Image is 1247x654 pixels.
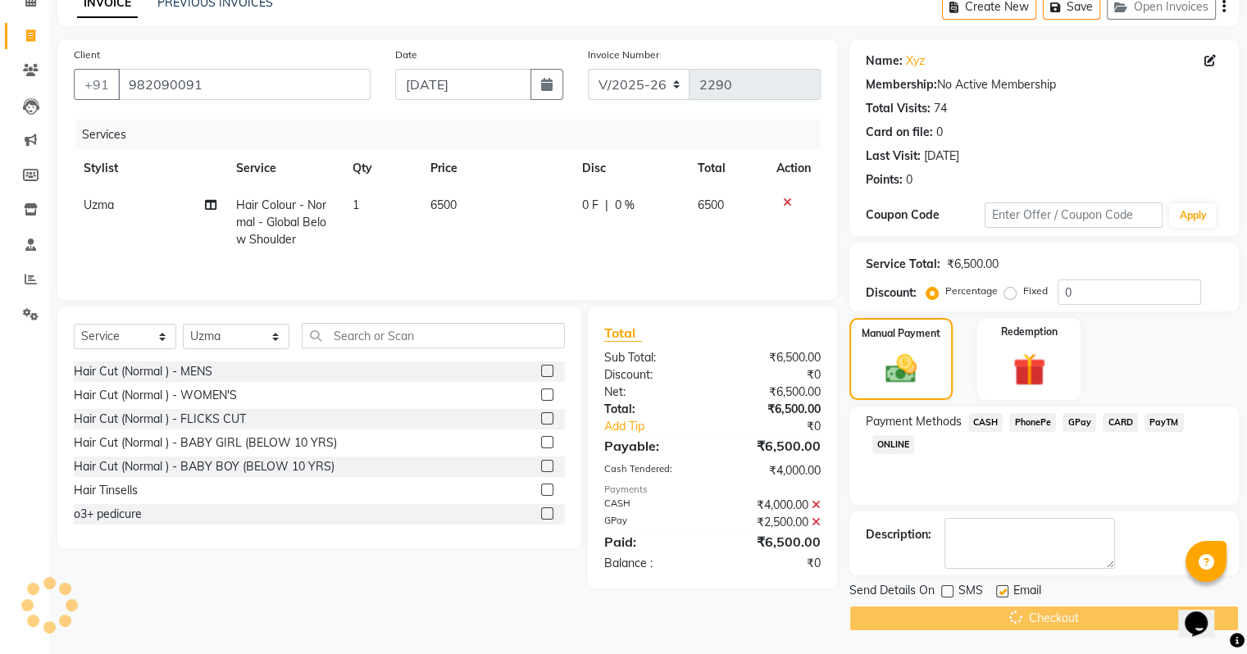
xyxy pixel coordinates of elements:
[592,555,712,572] div: Balance :
[866,52,903,70] div: Name:
[421,150,572,187] th: Price
[712,349,833,366] div: ₹6,500.00
[74,506,142,523] div: o3+ pedicure
[592,514,712,531] div: GPay
[604,325,642,342] span: Total
[866,124,933,141] div: Card on file:
[866,100,931,117] div: Total Visits:
[592,532,712,552] div: Paid:
[866,413,962,430] span: Payment Methods
[1023,284,1048,298] label: Fixed
[353,198,359,212] span: 1
[1003,349,1056,390] img: _gift.svg
[712,497,833,514] div: ₹4,000.00
[343,150,421,187] th: Qty
[605,197,608,214] span: |
[572,150,688,187] th: Disc
[75,120,833,150] div: Services
[906,171,912,188] div: 0
[712,532,833,552] div: ₹6,500.00
[74,69,120,100] button: +91
[767,150,821,187] th: Action
[74,48,100,62] label: Client
[1013,582,1041,602] span: Email
[968,413,1004,432] span: CASH
[866,284,917,302] div: Discount:
[430,198,457,212] span: 6500
[592,418,732,435] a: Add Tip
[1063,413,1096,432] span: GPay
[236,198,326,247] span: Hair Colour - Normal - Global Below Shoulder
[732,418,832,435] div: ₹0
[592,349,712,366] div: Sub Total:
[712,401,833,418] div: ₹6,500.00
[866,171,903,188] div: Points:
[849,582,935,602] span: Send Details On
[1103,413,1138,432] span: CARD
[924,148,959,165] div: [DATE]
[1178,588,1231,638] iframe: chat widget
[947,256,999,273] div: ₹6,500.00
[1001,325,1058,339] label: Redemption
[862,326,940,341] label: Manual Payment
[582,197,598,214] span: 0 F
[866,76,1222,93] div: No Active Membership
[712,436,833,456] div: ₹6,500.00
[712,366,833,384] div: ₹0
[945,284,998,298] label: Percentage
[985,202,1163,228] input: Enter Offer / Coupon Code
[302,323,565,348] input: Search or Scan
[74,411,246,428] div: Hair Cut (Normal ) - FLICKS CUT
[592,436,712,456] div: Payable:
[712,555,833,572] div: ₹0
[592,401,712,418] div: Total:
[592,462,712,479] div: Cash Tendered:
[74,458,335,475] div: Hair Cut (Normal ) - BABY BOY (BELOW 10 YRS)
[395,48,417,62] label: Date
[866,256,940,273] div: Service Total:
[958,582,983,602] span: SMS
[74,434,337,452] div: Hair Cut (Normal ) - BABY GIRL (BELOW 10 YRS)
[866,148,921,165] div: Last Visit:
[1009,413,1056,432] span: PhonePe
[866,526,931,543] div: Description:
[712,514,833,531] div: ₹2,500.00
[698,198,724,212] span: 6500
[866,207,985,224] div: Coupon Code
[74,387,237,404] div: Hair Cut (Normal ) - WOMEN'S
[74,150,226,187] th: Stylist
[1169,203,1216,228] button: Apply
[936,124,943,141] div: 0
[604,483,821,497] div: Payments
[226,150,343,187] th: Service
[688,150,767,187] th: Total
[84,198,114,212] span: Uzma
[592,384,712,401] div: Net:
[712,384,833,401] div: ₹6,500.00
[592,497,712,514] div: CASH
[872,435,915,454] span: ONLINE
[866,76,937,93] div: Membership:
[934,100,947,117] div: 74
[118,69,371,100] input: Search by Name/Mobile/Email/Code
[876,351,926,387] img: _cash.svg
[712,462,833,479] div: ₹4,000.00
[74,363,212,380] div: Hair Cut (Normal ) - MENS
[74,482,138,499] div: Hair Tinsells
[906,52,925,70] a: Xyz
[1145,413,1184,432] span: PayTM
[615,197,635,214] span: 0 %
[592,366,712,384] div: Discount:
[588,48,659,62] label: Invoice Number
